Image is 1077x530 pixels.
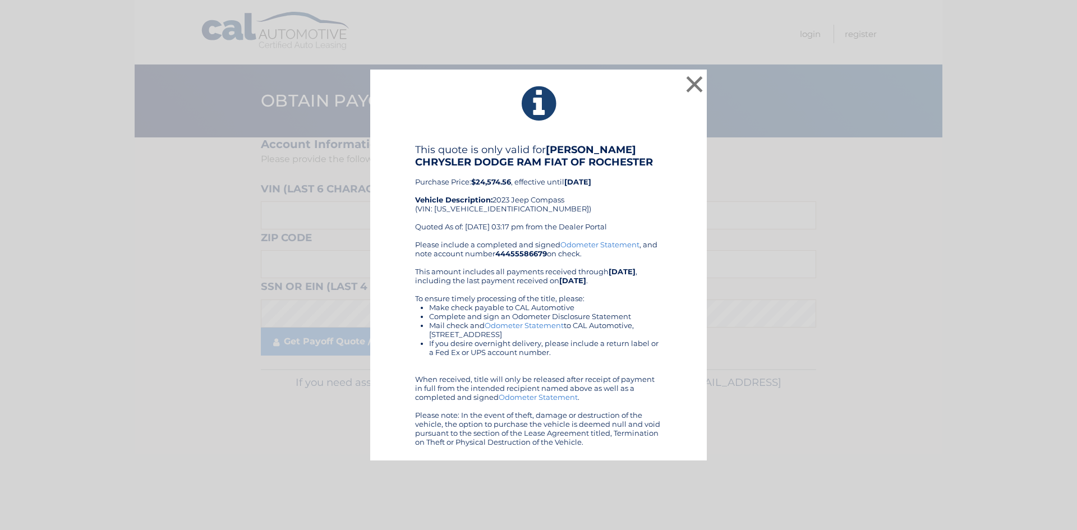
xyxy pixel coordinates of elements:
a: Odometer Statement [485,321,564,330]
a: Odometer Statement [499,393,578,402]
li: Mail check and to CAL Automotive, [STREET_ADDRESS] [429,321,662,339]
li: If you desire overnight delivery, please include a return label or a Fed Ex or UPS account number. [429,339,662,357]
div: Purchase Price: , effective until 2023 Jeep Compass (VIN: [US_VEHICLE_IDENTIFICATION_NUMBER]) Quo... [415,144,662,240]
button: × [683,73,706,95]
b: [DATE] [559,276,586,285]
h4: This quote is only valid for [415,144,662,168]
strong: Vehicle Description: [415,195,493,204]
b: [DATE] [609,267,636,276]
li: Make check payable to CAL Automotive [429,303,662,312]
li: Complete and sign an Odometer Disclosure Statement [429,312,662,321]
a: Odometer Statement [560,240,639,249]
b: $24,574.56 [471,177,511,186]
b: [DATE] [564,177,591,186]
div: Please include a completed and signed , and note account number on check. This amount includes al... [415,240,662,446]
b: 44455586679 [495,249,547,258]
b: [PERSON_NAME] CHRYSLER DODGE RAM FIAT OF ROCHESTER [415,144,653,168]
